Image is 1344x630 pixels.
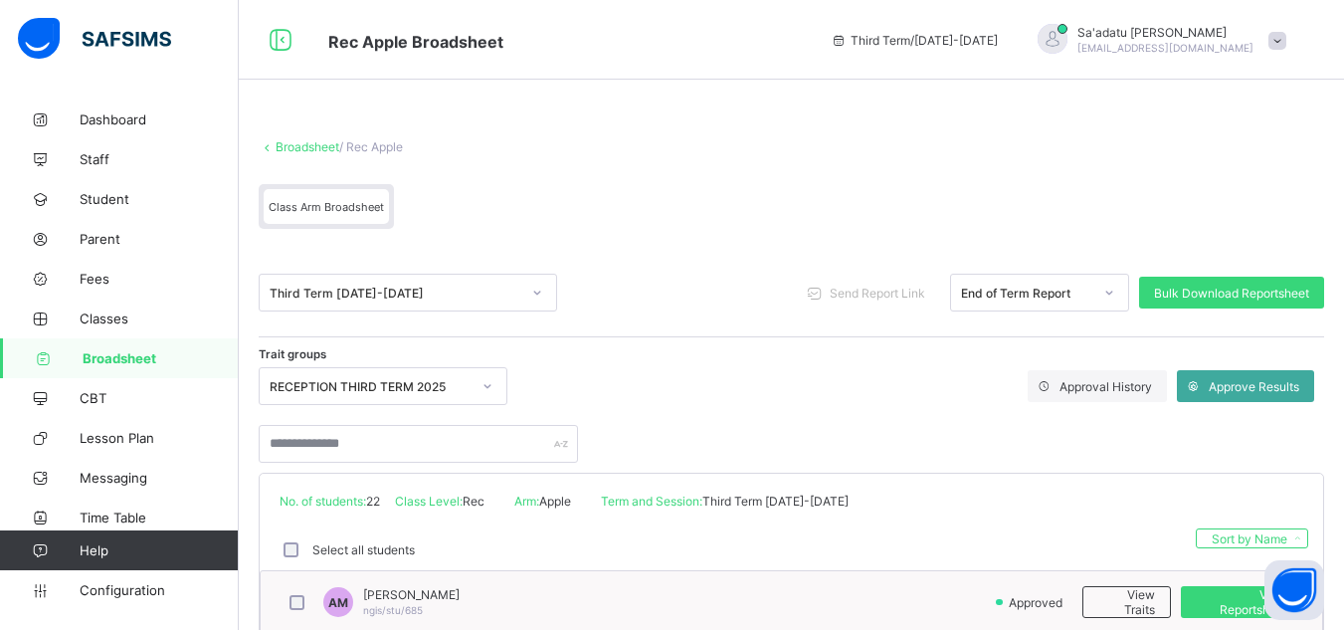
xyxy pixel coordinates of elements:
span: Sa'adatu [PERSON_NAME] [1077,25,1253,40]
span: Arm: [514,494,539,509]
span: Student [80,191,239,207]
span: Broadsheet [83,350,239,366]
span: ngis/stu/685 [363,604,423,616]
span: Send Report Link [830,286,925,301]
span: Class Arm Broadsheet [328,32,503,52]
span: session/term information [831,33,998,48]
span: Trait groups [259,347,326,361]
span: Help [80,542,238,558]
span: Class Level: [395,494,463,509]
div: RECEPTION THIRD TERM 2025 [270,379,471,394]
span: Term and Session: [601,494,702,509]
span: Time Table [80,510,239,525]
span: Lesson Plan [80,430,239,446]
span: Staff [80,151,239,167]
span: CBT [80,390,239,406]
span: Classes [80,311,239,326]
span: View Reportsheet [1196,587,1287,617]
span: Sort by Name [1212,531,1287,546]
span: No. of students: [280,494,366,509]
span: [EMAIL_ADDRESS][DOMAIN_NAME] [1077,42,1253,54]
span: View Traits [1098,587,1155,617]
span: [PERSON_NAME] [363,587,460,602]
button: Open asap [1264,560,1324,620]
span: / Rec Apple [339,139,403,154]
span: Approval History [1059,379,1152,394]
div: End of Term Report [961,286,1092,301]
span: Rec [463,494,484,509]
div: Sa'adatu Muhammed [1018,24,1296,57]
label: Select all students [312,542,415,557]
span: Configuration [80,582,238,598]
span: Approve Results [1209,379,1299,394]
span: Class Arm Broadsheet [269,200,384,214]
a: Broadsheet [276,139,339,154]
span: Approved [1007,595,1068,610]
span: Parent [80,231,239,247]
span: Dashboard [80,111,239,127]
span: AM [328,595,348,610]
span: 22 [366,494,380,509]
span: Messaging [80,470,239,486]
span: Apple [539,494,571,509]
span: Bulk Download Reportsheet [1154,286,1309,301]
div: Third Term [DATE]-[DATE] [270,286,520,301]
img: safsims [18,18,171,60]
span: Third Term [DATE]-[DATE] [702,494,849,509]
span: Fees [80,271,239,287]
